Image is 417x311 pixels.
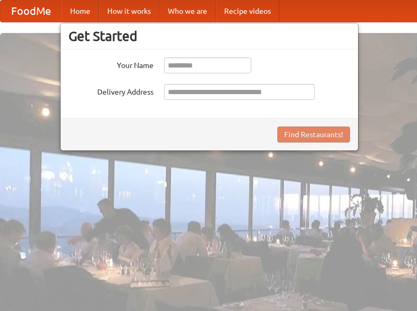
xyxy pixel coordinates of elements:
[69,28,350,44] h3: Get Started
[62,1,99,22] a: Home
[159,1,216,22] a: Who we are
[69,84,154,97] label: Delivery Address
[99,1,159,22] a: How it works
[1,1,62,22] a: FoodMe
[216,1,279,22] a: Recipe videos
[69,57,154,71] label: Your Name
[277,127,350,142] button: Find Restaurants!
